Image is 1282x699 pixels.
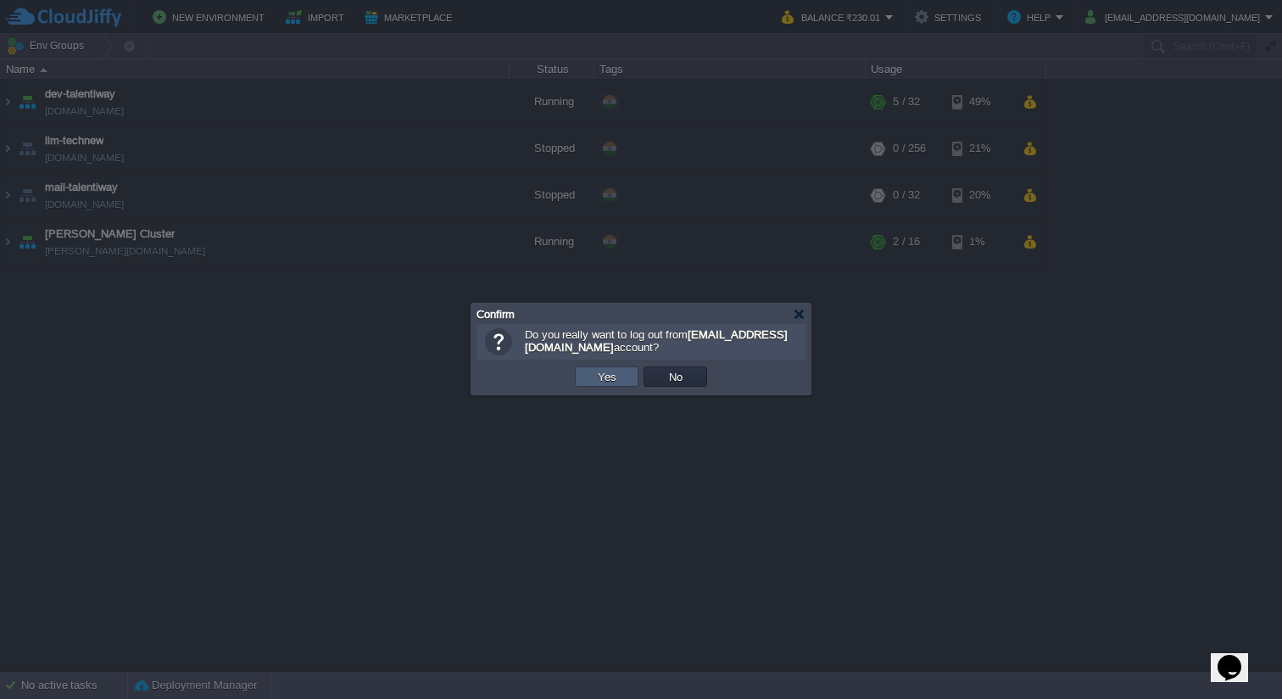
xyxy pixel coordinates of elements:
span: Confirm [477,308,515,321]
b: [EMAIL_ADDRESS][DOMAIN_NAME] [525,328,788,354]
button: Yes [593,369,621,384]
iframe: chat widget [1211,631,1265,682]
span: Do you really want to log out from account? [525,328,788,354]
button: No [664,369,688,384]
